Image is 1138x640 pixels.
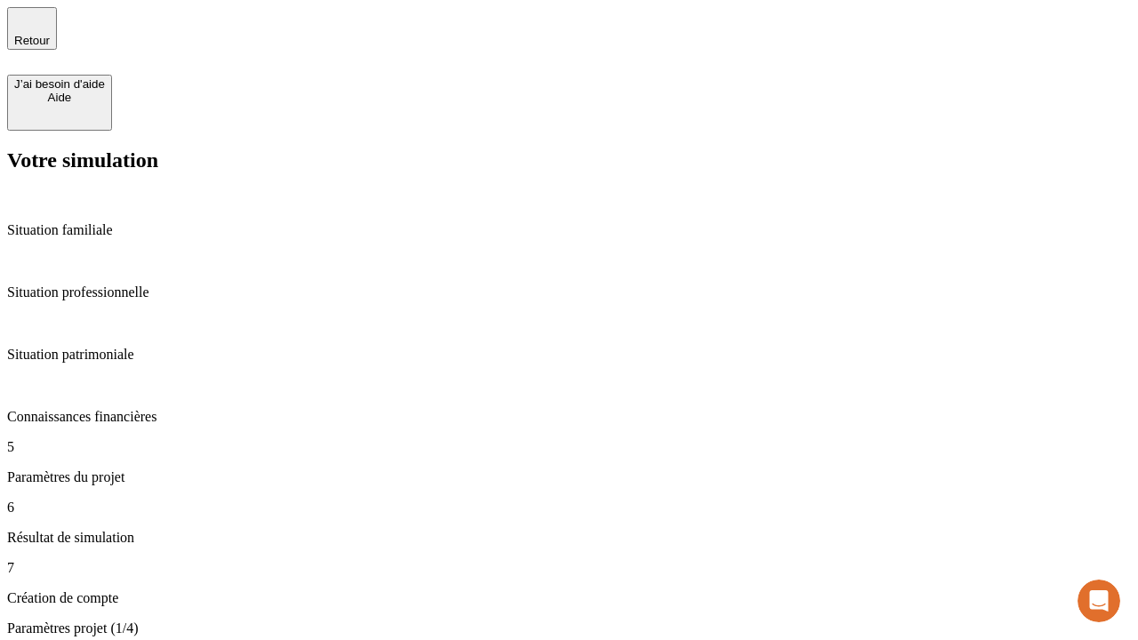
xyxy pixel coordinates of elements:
iframe: Intercom live chat [1078,580,1120,622]
button: Retour [7,7,57,50]
span: Retour [14,34,50,47]
div: L’équipe répond généralement dans un délai de quelques minutes. [19,29,437,48]
div: Ouvrir le Messenger Intercom [7,7,490,56]
p: Situation professionnelle [7,284,1131,300]
p: Situation familiale [7,222,1131,238]
p: 7 [7,560,1131,576]
p: 6 [7,500,1131,516]
p: 5 [7,439,1131,455]
div: J’ai besoin d'aide [14,77,105,91]
p: Situation patrimoniale [7,347,1131,363]
p: Création de compte [7,590,1131,606]
h2: Votre simulation [7,148,1131,172]
p: Paramètres projet (1/4) [7,620,1131,636]
p: Résultat de simulation [7,530,1131,546]
div: Vous avez besoin d’aide ? [19,15,437,29]
button: J’ai besoin d'aideAide [7,75,112,131]
p: Connaissances financières [7,409,1131,425]
div: Aide [14,91,105,104]
p: Paramètres du projet [7,469,1131,485]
